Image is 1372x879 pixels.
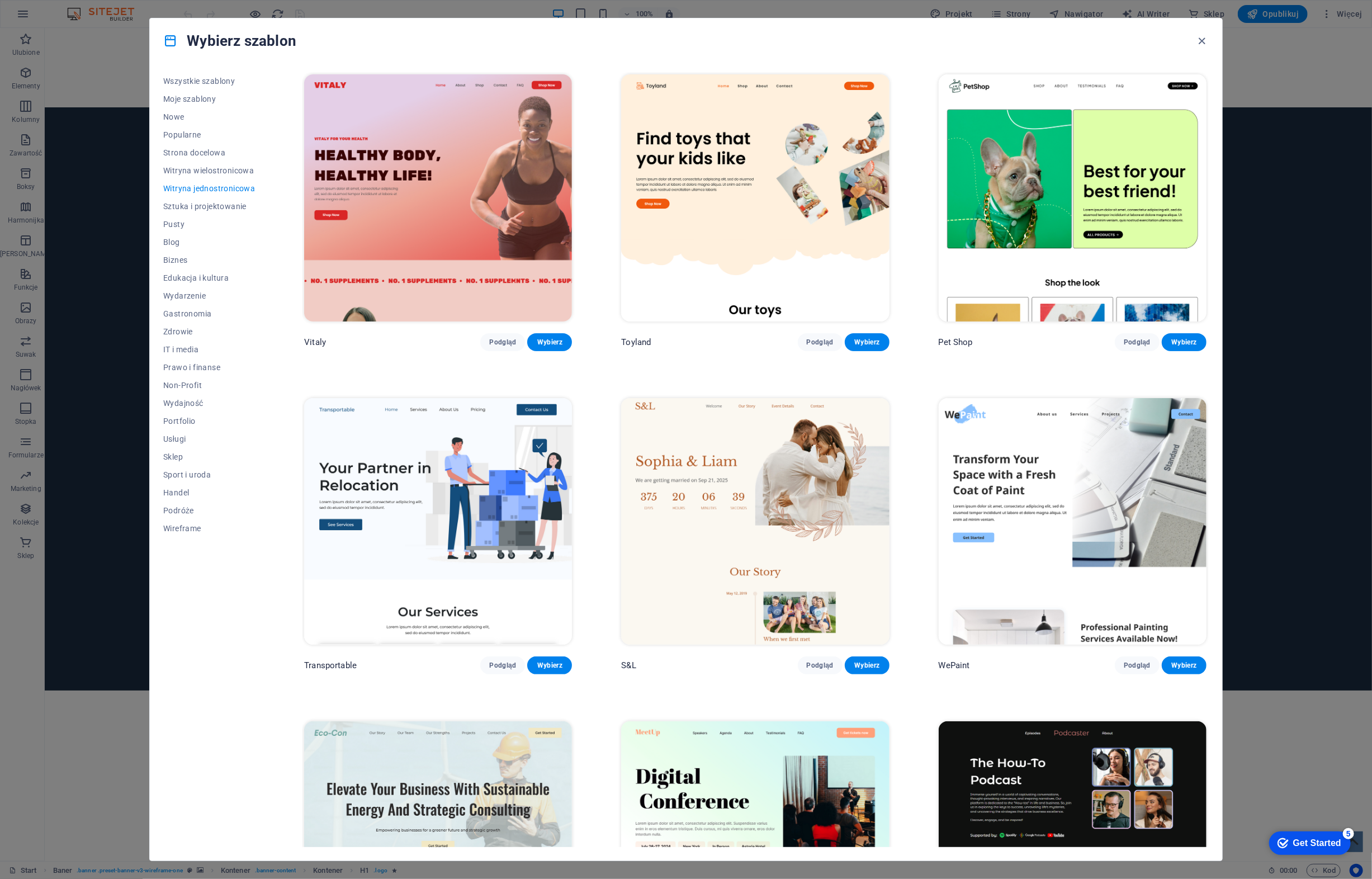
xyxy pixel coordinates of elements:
[1115,333,1160,351] button: Podgląd
[1171,338,1198,347] span: Wybierz
[480,656,525,674] button: Podgląd
[163,484,255,502] button: Handel
[163,394,255,412] button: Wydajność
[163,77,255,86] span: Wszystkie szablony
[807,661,834,670] span: Podgląd
[163,251,255,269] button: Biznes
[163,323,255,341] button: Zdrowie
[163,233,255,251] button: Blog
[163,434,255,443] span: Usługi
[163,166,255,175] span: Witryna wielostronicowa
[536,661,563,670] span: Wybierz
[163,90,255,108] button: Moje szablony
[163,327,255,336] span: Zdrowie
[163,519,255,537] button: Wireframe
[939,337,973,348] p: Pet Shop
[939,398,1207,645] img: WePaint
[163,220,255,229] span: Pusty
[163,256,255,264] span: Biznes
[163,162,255,179] button: Witryna wielostronicowa
[163,94,255,103] span: Moje szablony
[163,179,255,197] button: Witryna jednostronicowa
[845,333,890,351] button: Wybierz
[163,345,255,354] span: IT i media
[1162,656,1207,674] button: Wybierz
[845,656,890,674] button: Wybierz
[163,488,255,497] span: Handel
[621,660,636,671] p: S&L
[163,184,255,193] span: Witryna jednostronicowa
[621,74,889,322] img: Toyland
[527,333,572,351] button: Wybierz
[163,309,255,318] span: Gastronomia
[163,417,255,426] span: Portfolio
[163,269,255,287] button: Edukacja i kultura
[1124,661,1151,670] span: Podgląd
[527,656,572,674] button: Wybierz
[854,661,881,670] span: Wybierz
[163,291,255,300] span: Wydarzenie
[163,363,255,372] span: Prawo i finanse
[621,337,651,348] p: Toyland
[304,74,572,322] img: Vitaly
[163,506,255,515] span: Podróże
[163,130,255,139] span: Popularne
[489,661,516,670] span: Podgląd
[163,430,255,448] button: Usługi
[163,502,255,519] button: Podróże
[163,412,255,430] button: Portfolio
[798,656,843,674] button: Podgląd
[163,287,255,305] button: Wydarzenie
[854,338,881,347] span: Wybierz
[163,148,255,157] span: Strona docelowa
[1162,333,1207,351] button: Wybierz
[163,341,255,358] button: IT i media
[163,376,255,394] button: Non-Profit
[9,6,91,29] div: Get Started 5 items remaining, 0% complete
[163,72,255,90] button: Wszystkie szablony
[163,144,255,162] button: Strona docelowa
[163,273,255,282] span: Edukacja i kultura
[163,452,255,461] span: Sklep
[163,305,255,323] button: Gastronomia
[1115,656,1160,674] button: Podgląd
[163,215,255,233] button: Pusty
[163,524,255,533] span: Wireframe
[163,399,255,408] span: Wydajność
[163,448,255,466] button: Sklep
[163,112,255,121] span: Nowe
[807,338,834,347] span: Podgląd
[163,197,255,215] button: Sztuka i projektowanie
[480,333,525,351] button: Podgląd
[304,337,326,348] p: Vitaly
[939,660,970,671] p: WePaint
[536,338,563,347] span: Wybierz
[163,238,255,247] span: Blog
[163,466,255,484] button: Sport i uroda
[1124,338,1151,347] span: Podgląd
[163,358,255,376] button: Prawo i finanse
[163,470,255,479] span: Sport i uroda
[33,12,81,22] div: Get Started
[163,202,255,211] span: Sztuka i projektowanie
[163,126,255,144] button: Popularne
[798,333,843,351] button: Podgląd
[163,108,255,126] button: Nowe
[163,381,255,390] span: Non-Profit
[1171,661,1198,670] span: Wybierz
[304,398,572,645] img: Transportable
[621,398,889,645] img: S&L
[163,32,296,50] h4: Wybierz szablon
[400,712,584,736] span: [DOMAIN_NAME]
[939,74,1207,322] img: Pet Shop
[83,2,94,13] div: 5
[304,660,357,671] p: Transportable
[489,338,516,347] span: Podgląd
